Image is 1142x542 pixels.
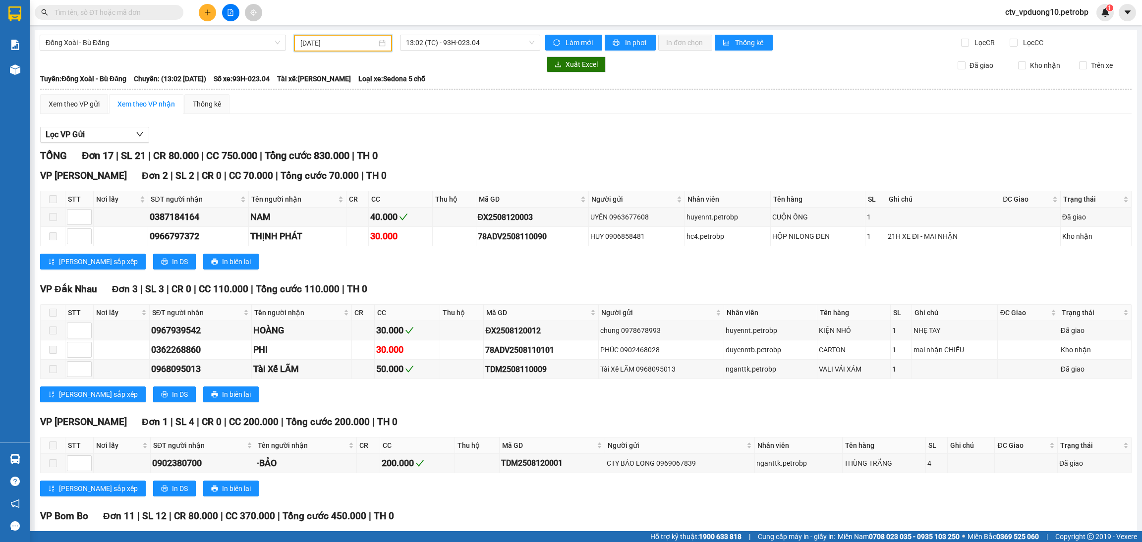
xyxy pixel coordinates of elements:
[758,531,835,542] span: Cung cấp máy in - giấy in:
[10,64,20,75] img: warehouse-icon
[10,454,20,464] img: warehouse-icon
[724,305,818,321] th: Nhân viên
[252,340,352,360] td: PHI
[715,35,773,51] button: bar-chartThống kê
[40,283,97,295] span: VP Đắk Nhau
[41,9,48,16] span: search
[227,9,234,16] span: file-add
[229,170,273,181] span: CC 70.000
[1019,37,1045,48] span: Lọc CC
[1087,60,1117,71] span: Trên xe
[252,360,352,379] td: Tài Xế LÃM
[150,360,252,379] td: 0968095013
[1123,8,1132,17] span: caret-down
[545,35,602,51] button: syncLàm mới
[49,99,100,109] div: Xem theo VP gửi
[55,7,171,18] input: Tìm tên, số ĐT hoặc mã đơn
[142,510,167,522] span: SL 12
[201,150,204,162] span: |
[357,437,380,454] th: CR
[46,35,280,50] span: Đồng Xoài - Bù Đăng
[735,37,765,48] span: Thống kê
[250,229,345,243] div: THỊNH PHÁT
[819,325,889,336] div: KIỆN NHỎ
[376,362,438,376] div: 50.000
[211,485,218,493] span: printer
[151,454,255,473] td: 0902380700
[255,454,357,473] td: ·BẢO
[250,9,257,16] span: aim
[843,437,926,454] th: Tên hàng
[1063,194,1121,205] span: Trạng thái
[485,363,597,376] div: TDM2508110009
[1119,4,1136,21] button: caret-down
[256,283,340,295] span: Tổng cước 110.000
[257,456,355,470] div: ·BẢO
[1101,8,1110,17] img: icon-new-feature
[1061,344,1130,355] div: Kho nhận
[46,128,85,141] span: Lọc VP Gửi
[172,389,188,400] span: In DS
[892,364,910,375] div: 1
[203,254,259,270] button: printerIn biên lai
[370,210,431,224] div: 40.000
[1000,307,1049,318] span: ĐC Giao
[151,343,250,357] div: 0362268860
[150,321,252,340] td: 0967939542
[342,283,344,295] span: |
[253,324,350,337] div: HOÀNG
[142,416,168,428] span: Đơn 1
[1062,212,1130,222] div: Đã giao
[167,283,169,295] span: |
[914,325,996,336] div: NHẸ TAY
[914,344,996,355] div: mai nhận CHIỀU
[650,531,742,542] span: Hỗ trợ kỹ thuật:
[455,437,500,454] th: Thu hộ
[253,343,350,357] div: PHI
[221,510,223,522] span: |
[249,227,347,246] td: THỊNH PHÁT
[723,39,731,47] span: bar-chart
[254,307,342,318] span: Tên người nhận
[152,307,242,318] span: SĐT người nhận
[406,35,534,50] span: 13:02 (TC) - 93H-023.04
[226,510,275,522] span: CC 370.000
[206,150,257,162] span: CC 750.000
[376,324,438,337] div: 30.000
[625,37,648,48] span: In phơi
[658,35,712,51] button: In đơn chọn
[352,150,354,162] span: |
[865,191,886,208] th: SL
[372,416,375,428] span: |
[153,440,245,451] span: SĐT người nhận
[476,208,589,227] td: ĐX2508120003
[486,307,588,318] span: Mã GD
[251,194,337,205] span: Tên người nhận
[214,73,270,84] span: Số xe: 93H-023.04
[59,389,138,400] span: [PERSON_NAME] sắp xếp
[686,231,769,242] div: hc4.petrobp
[566,59,598,70] span: Xuất Excel
[253,362,350,376] div: Tài Xế LÃM
[96,307,139,318] span: Nơi lấy
[203,481,259,496] button: printerIn biên lai
[1062,307,1121,318] span: Trạng thái
[819,344,889,355] div: CARTON
[134,73,206,84] span: Chuyến: (13:02 [DATE])
[755,437,842,454] th: Nhân viên
[161,391,168,399] span: printer
[1062,231,1130,242] div: Kho nhận
[103,510,135,522] span: Đơn 11
[912,305,998,321] th: Ghi chú
[591,194,675,205] span: Người gửi
[358,73,425,84] span: Loại xe: Sedona 5 chỗ
[224,170,227,181] span: |
[229,416,279,428] span: CC 200.000
[347,283,367,295] span: TH 0
[605,35,656,51] button: printerIn phơi
[375,305,440,321] th: CC
[281,416,284,428] span: |
[749,531,750,542] span: |
[686,212,769,222] div: huyennt.petrobp
[10,499,20,508] span: notification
